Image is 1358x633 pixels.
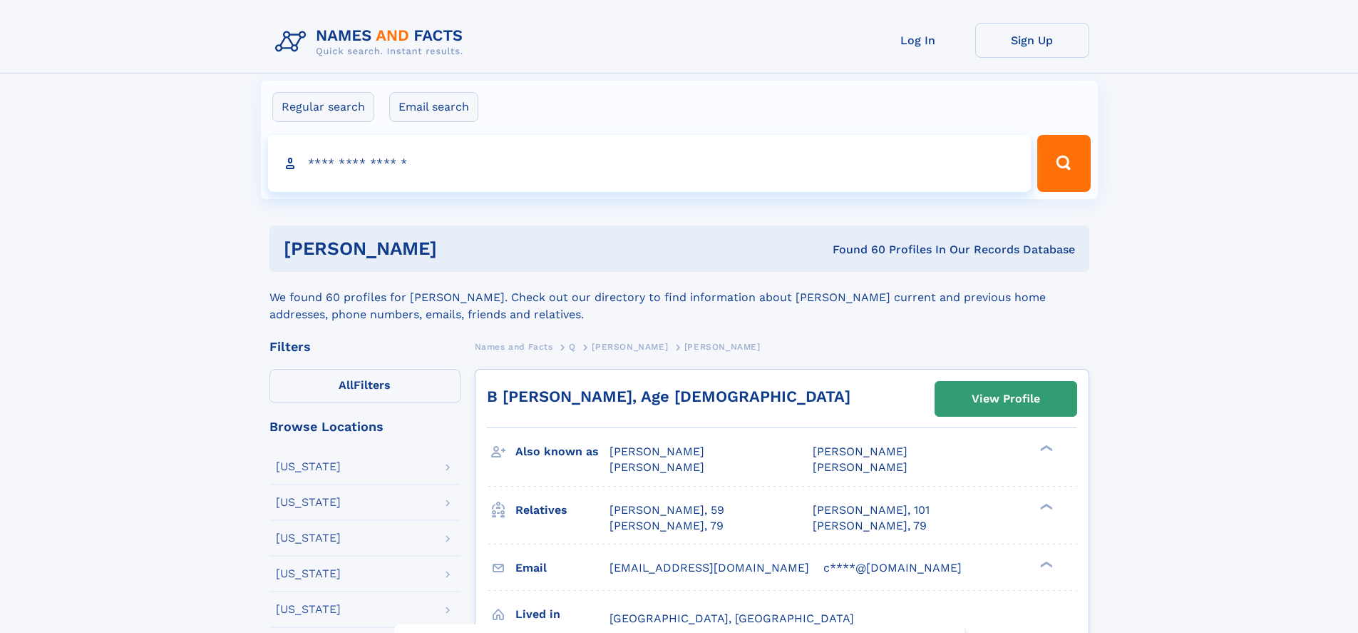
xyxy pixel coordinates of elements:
[269,340,461,353] div: Filters
[276,461,341,472] div: [US_STATE]
[269,272,1089,323] div: We found 60 profiles for [PERSON_NAME]. Check out our directory to find information about [PERSON...
[272,92,374,122] label: Regular search
[609,502,724,518] a: [PERSON_NAME], 59
[975,23,1089,58] a: Sign Up
[972,383,1040,415] div: View Profile
[276,568,341,579] div: [US_STATE]
[276,497,341,508] div: [US_STATE]
[569,338,576,355] a: Q
[269,23,475,61] img: Logo Names and Facts
[268,135,1032,192] input: search input
[339,378,354,392] span: All
[592,338,668,355] a: [PERSON_NAME]
[609,612,854,625] span: [GEOGRAPHIC_DATA], [GEOGRAPHIC_DATA]
[515,498,609,522] h3: Relatives
[592,342,668,352] span: [PERSON_NAME]
[1036,502,1054,511] div: ❯
[813,460,907,474] span: [PERSON_NAME]
[515,440,609,464] h3: Also known as
[609,460,704,474] span: [PERSON_NAME]
[487,388,850,405] a: B [PERSON_NAME], Age [DEMOGRAPHIC_DATA]
[276,532,341,544] div: [US_STATE]
[569,342,576,352] span: Q
[1036,559,1054,569] div: ❯
[634,242,1075,258] div: Found 60 Profiles In Our Records Database
[813,502,930,518] a: [PERSON_NAME], 101
[269,420,461,433] div: Browse Locations
[684,342,761,352] span: [PERSON_NAME]
[389,92,478,122] label: Email search
[515,602,609,627] h3: Lived in
[475,338,553,355] a: Names and Facts
[861,23,975,58] a: Log In
[935,382,1076,416] a: View Profile
[515,556,609,580] h3: Email
[813,518,927,534] a: [PERSON_NAME], 79
[609,561,809,574] span: [EMAIL_ADDRESS][DOMAIN_NAME]
[269,369,461,403] label: Filters
[284,240,635,258] h1: [PERSON_NAME]
[609,445,704,458] span: [PERSON_NAME]
[813,445,907,458] span: [PERSON_NAME]
[276,604,341,615] div: [US_STATE]
[1036,444,1054,453] div: ❯
[1037,135,1090,192] button: Search Button
[609,518,724,534] a: [PERSON_NAME], 79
